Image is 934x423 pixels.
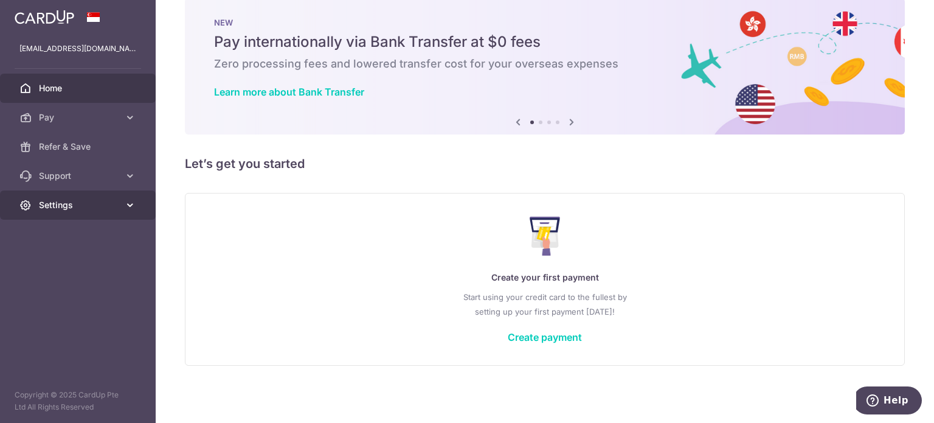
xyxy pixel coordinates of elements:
p: [EMAIL_ADDRESS][DOMAIN_NAME] [19,43,136,55]
span: Settings [39,199,119,211]
h5: Pay internationally via Bank Transfer at $0 fees [214,32,876,52]
p: Start using your credit card to the fullest by setting up your first payment [DATE]! [210,290,880,319]
iframe: Opens a widget where you can find more information [856,386,922,417]
a: Learn more about Bank Transfer [214,86,364,98]
img: Make Payment [530,217,561,256]
a: Create payment [508,331,582,343]
span: Refer & Save [39,141,119,153]
span: Pay [39,111,119,124]
p: NEW [214,18,876,27]
span: Support [39,170,119,182]
span: Home [39,82,119,94]
p: Create your first payment [210,270,880,285]
h6: Zero processing fees and lowered transfer cost for your overseas expenses [214,57,876,71]
h5: Let’s get you started [185,154,905,173]
img: CardUp [15,10,74,24]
